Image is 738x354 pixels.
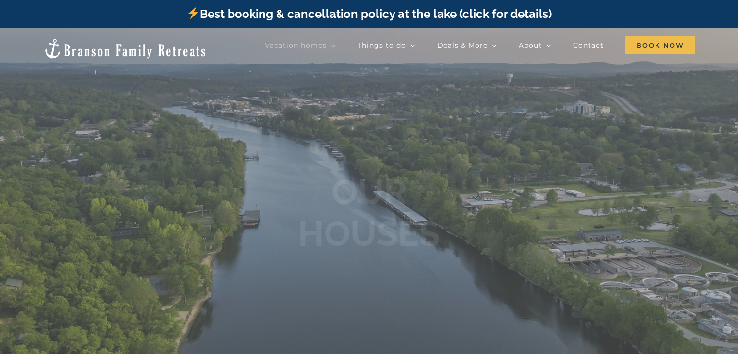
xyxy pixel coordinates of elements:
img: ⚡️ [187,7,199,19]
a: About [519,35,551,55]
a: Contact [573,35,604,55]
b: OUR HOUSES [298,171,440,254]
a: Deals & More [437,35,497,55]
span: Contact [573,42,604,48]
span: Book Now [625,36,695,54]
span: Things to do [358,42,406,48]
a: Book Now [625,35,695,55]
span: Deals & More [437,42,488,48]
img: Branson Family Retreats Logo [43,38,207,60]
nav: Main Menu [265,35,695,55]
a: Best booking & cancellation policy at the lake (click for details) [186,7,551,21]
span: Vacation homes [265,42,327,48]
a: Things to do [358,35,415,55]
a: Vacation homes [265,35,336,55]
span: About [519,42,542,48]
